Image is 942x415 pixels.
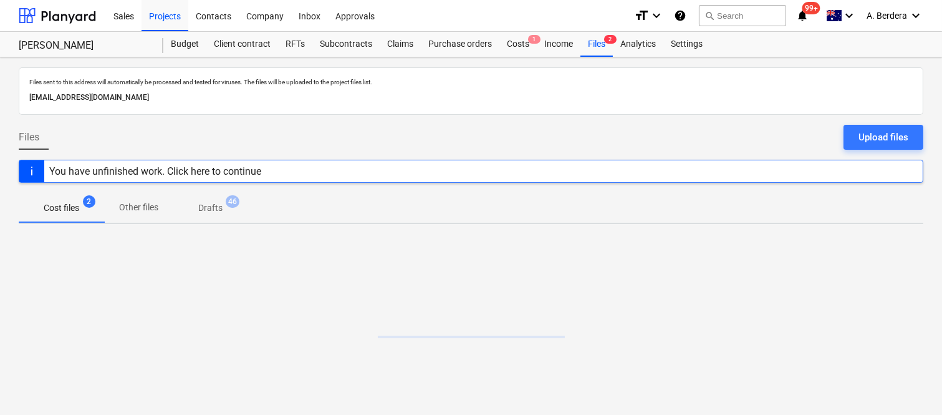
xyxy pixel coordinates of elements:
span: Files [19,130,39,145]
span: A. Berdera [867,11,907,21]
a: Claims [380,32,421,57]
div: Upload files [858,129,908,145]
span: search [704,11,714,21]
p: Other files [119,201,158,214]
i: format_size [634,8,649,23]
iframe: Chat Widget [880,355,942,415]
a: Files2 [580,32,613,57]
p: Drafts [198,202,223,215]
span: 99+ [802,2,820,14]
div: [PERSON_NAME] [19,39,148,52]
div: Files [580,32,613,57]
button: Search [699,5,786,26]
a: Subcontracts [312,32,380,57]
i: keyboard_arrow_down [908,8,923,23]
span: 46 [226,195,239,208]
a: Settings [663,32,710,57]
a: Client contract [206,32,278,57]
i: notifications [796,8,809,23]
span: 1 [528,35,541,44]
a: Purchase orders [421,32,499,57]
i: keyboard_arrow_down [842,8,857,23]
span: 2 [83,195,95,208]
i: keyboard_arrow_down [649,8,664,23]
i: Knowledge base [674,8,686,23]
a: Costs1 [499,32,537,57]
p: Cost files [44,202,79,215]
p: Files sent to this address will automatically be processed and tested for viruses. The files will... [29,78,913,86]
p: [EMAIL_ADDRESS][DOMAIN_NAME] [29,91,913,104]
button: Upload files [843,125,923,150]
span: 2 [604,35,617,44]
div: You have unfinished work. Click here to continue [49,165,261,177]
a: Budget [163,32,206,57]
a: RFTs [278,32,312,57]
a: Analytics [613,32,663,57]
div: Costs [499,32,537,57]
a: Income [537,32,580,57]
